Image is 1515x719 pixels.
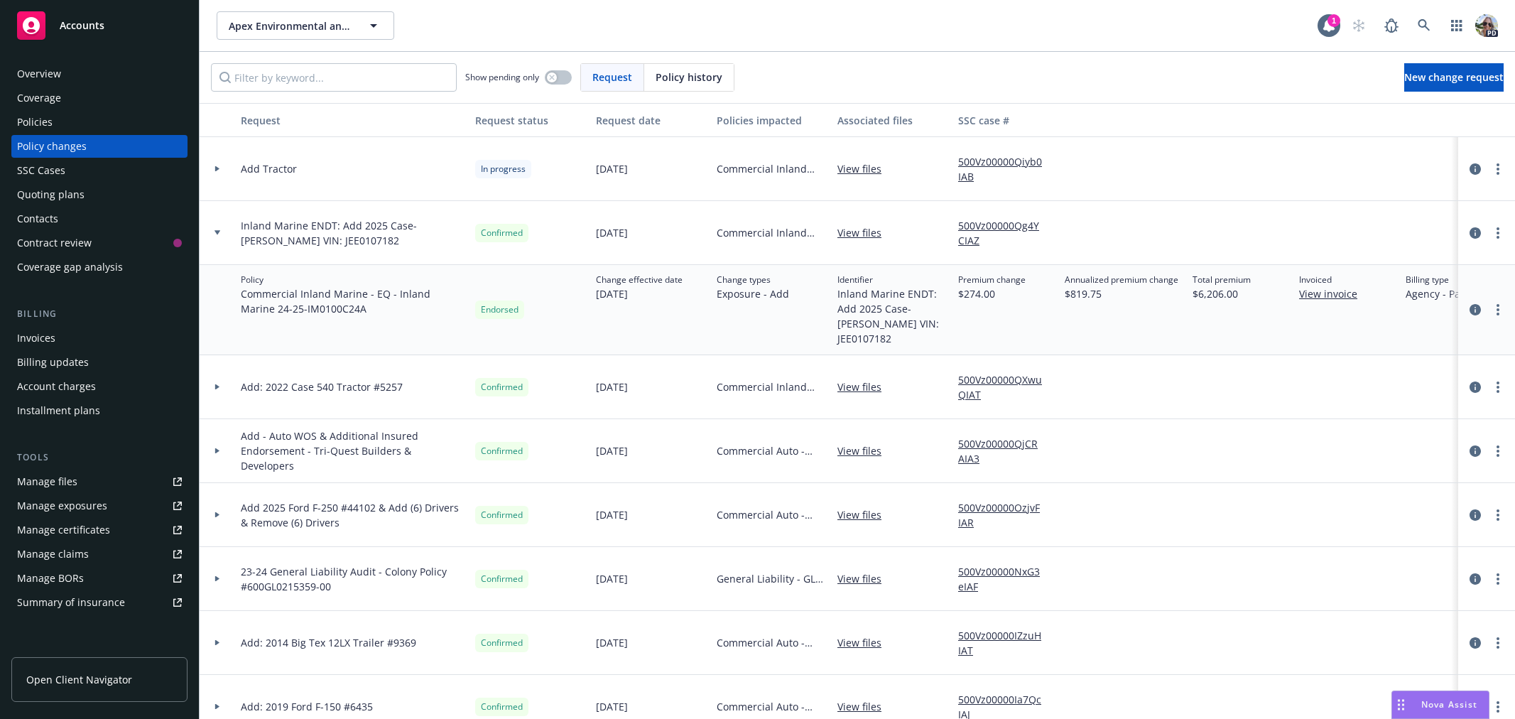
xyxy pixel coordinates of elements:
[1410,11,1438,40] a: Search
[200,547,235,611] div: Toggle Row Expanded
[958,500,1053,530] a: 500Vz00000OzjvFIAR
[481,509,523,521] span: Confirmed
[1406,274,1496,286] span: Billing type
[11,591,188,614] a: Summary of insurance
[837,225,893,240] a: View files
[1392,691,1410,718] div: Drag to move
[1406,286,1496,301] span: Agency - Pay in full
[958,436,1053,466] a: 500Vz00000QjCRAIA3
[217,11,394,40] button: Apex Environmental and Engineering, Inc.
[200,355,235,419] div: Toggle Row Expanded
[1443,11,1471,40] a: Switch app
[717,699,826,714] span: Commercial Auto - Auto (6-Month Policy)
[17,519,110,541] div: Manage certificates
[837,286,947,346] span: Inland Marine ENDT: Add 2025 Case-[PERSON_NAME] VIN: JEE0107182
[596,507,628,522] span: [DATE]
[241,428,464,473] span: Add - Auto WOS & Additional Insured Endorsement - Tri-Quest Builders & Developers
[1065,286,1178,301] span: $819.75
[481,381,523,394] span: Confirmed
[837,507,893,522] a: View files
[11,351,188,374] a: Billing updates
[11,399,188,422] a: Installment plans
[837,635,893,650] a: View files
[241,564,464,594] span: 23-24 General Liability Audit - Colony Policy #600GL0215359-00
[1489,225,1506,242] a: more
[17,111,53,134] div: Policies
[17,399,100,422] div: Installment plans
[1377,11,1406,40] a: Report a Bug
[837,274,947,286] span: Identifier
[596,113,705,128] div: Request date
[1065,274,1178,286] span: Annualized premium change
[1467,161,1484,178] a: circleInformation
[717,571,826,586] span: General Liability - GL Policy
[241,274,464,286] span: Policy
[241,379,403,394] span: Add: 2022 Case 540 Tractor #5257
[1489,443,1506,460] a: more
[11,543,188,566] a: Manage claims
[17,470,77,493] div: Manage files
[596,161,628,176] span: [DATE]
[17,543,89,566] div: Manage claims
[596,379,628,394] span: [DATE]
[11,135,188,158] a: Policy changes
[1391,691,1489,719] button: Nova Assist
[1489,301,1506,318] a: more
[596,635,628,650] span: [DATE]
[200,137,235,201] div: Toggle Row Expanded
[11,232,188,254] a: Contract review
[17,63,61,85] div: Overview
[717,225,826,240] span: Commercial Inland Marine - EQ - Inland Marine 24-25
[481,303,518,316] span: Endorsed
[837,571,893,586] a: View files
[11,494,188,517] a: Manage exposures
[958,113,1053,128] div: SSC case #
[958,564,1053,594] a: 500Vz00000NxG3eIAF
[11,375,188,398] a: Account charges
[17,591,125,614] div: Summary of insurance
[17,232,92,254] div: Contract review
[17,567,84,590] div: Manage BORs
[1489,571,1506,588] a: more
[481,163,526,175] span: In progress
[241,635,416,650] span: Add: 2014 Big Tex 12LX Trailer #9369
[1489,161,1506,178] a: more
[17,207,58,230] div: Contacts
[241,500,464,530] span: Add 2025 Ford F-250 #44102 & Add (6) Drivers & Remove (6) Drivers
[958,372,1053,402] a: 500Vz00000QXwuQIAT
[60,20,104,31] span: Accounts
[837,443,893,458] a: View files
[1467,507,1484,524] a: circleInformation
[241,113,464,128] div: Request
[11,256,188,279] a: Coverage gap analysis
[1193,286,1251,301] span: $6,206.00
[717,443,826,458] span: Commercial Auto - Auto (6-Month Policy)
[11,327,188,350] a: Invoices
[17,183,85,206] div: Quoting plans
[481,637,523,649] span: Confirmed
[481,227,523,239] span: Confirmed
[481,701,523,713] span: Confirmed
[17,87,61,109] div: Coverage
[1327,14,1340,27] div: 1
[481,573,523,585] span: Confirmed
[1467,225,1484,242] a: circleInformation
[596,699,628,714] span: [DATE]
[11,567,188,590] a: Manage BORs
[837,113,947,128] div: Associated files
[17,351,89,374] div: Billing updates
[17,159,65,182] div: SSC Cases
[475,113,585,128] div: Request status
[481,445,523,458] span: Confirmed
[11,6,188,45] a: Accounts
[17,327,55,350] div: Invoices
[952,103,1059,137] button: SSC case #
[17,135,87,158] div: Policy changes
[11,470,188,493] a: Manage files
[11,87,188,109] a: Coverage
[11,63,188,85] a: Overview
[711,103,832,137] button: Policies impacted
[1193,274,1251,286] span: Total premium
[590,103,711,137] button: Request date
